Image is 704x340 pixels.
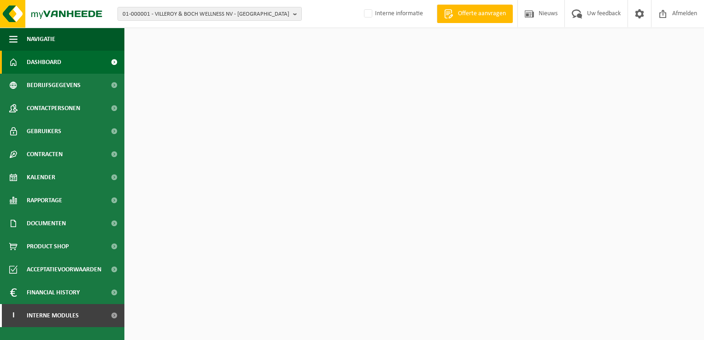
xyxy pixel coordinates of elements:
[123,7,289,21] span: 01-000001 - VILLEROY & BOCH WELLNESS NV - [GEOGRAPHIC_DATA]
[27,97,80,120] span: Contactpersonen
[437,5,513,23] a: Offerte aanvragen
[27,143,63,166] span: Contracten
[456,9,508,18] span: Offerte aanvragen
[27,212,66,235] span: Documenten
[27,51,61,74] span: Dashboard
[27,258,101,281] span: Acceptatievoorwaarden
[117,7,302,21] button: 01-000001 - VILLEROY & BOCH WELLNESS NV - [GEOGRAPHIC_DATA]
[9,304,18,327] span: I
[27,304,79,327] span: Interne modules
[27,235,69,258] span: Product Shop
[27,28,55,51] span: Navigatie
[27,281,80,304] span: Financial History
[27,166,55,189] span: Kalender
[27,120,61,143] span: Gebruikers
[27,74,81,97] span: Bedrijfsgegevens
[27,189,62,212] span: Rapportage
[362,7,423,21] label: Interne informatie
